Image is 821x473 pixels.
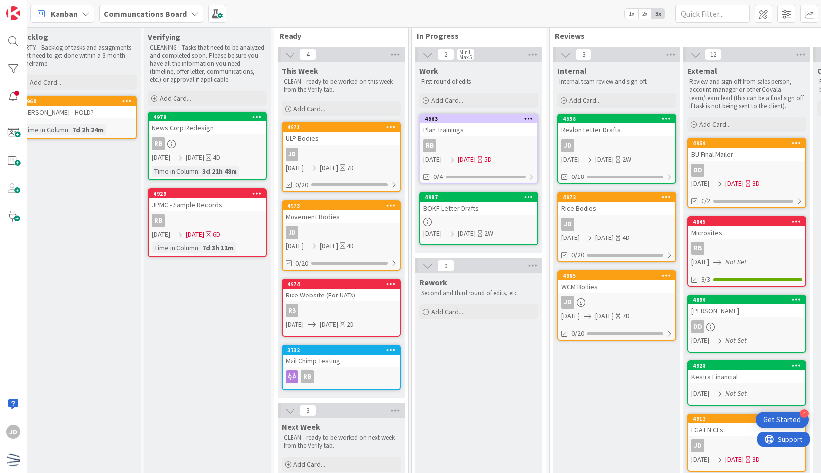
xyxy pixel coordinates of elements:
[691,388,709,399] span: [DATE]
[688,242,805,255] div: RB
[30,78,61,87] span: Add Card...
[484,154,492,165] div: 5D
[160,94,191,103] span: Add Card...
[283,201,400,223] div: 4973Movement Bodies
[689,78,804,110] p: Review and sign off from sales person, account manager or other Covala team/team lead (this can b...
[431,307,463,316] span: Add Card...
[152,242,198,253] div: Time in Column
[725,389,747,398] i: Not Set
[286,304,298,317] div: RB
[420,193,537,215] div: 4987BOKF Letter Drafts
[21,1,45,13] span: Support
[153,114,266,120] div: 4978
[569,96,601,105] span: Add Card...
[437,260,454,272] span: 0
[149,113,266,121] div: 4978
[688,217,805,226] div: 4845
[22,124,68,135] div: Time in Column
[295,180,308,190] span: 0/20
[688,148,805,161] div: BU Final Mailer
[687,295,806,353] a: 4890[PERSON_NAME]DD[DATE]Not Set
[691,320,704,333] div: DD
[558,139,675,152] div: JD
[152,137,165,150] div: RB
[284,78,399,94] p: CLEAN - ready to be worked on this week from the Verify tab.
[186,152,204,163] span: [DATE]
[687,66,717,76] span: External
[198,242,200,253] span: :
[282,422,320,432] span: Next Week
[19,97,136,118] div: 4960[PERSON_NAME] - HOLD?
[213,229,220,239] div: 6D
[558,115,675,136] div: 4958Revlon Letter Drafts
[286,226,298,239] div: JD
[693,218,805,225] div: 4845
[688,439,805,452] div: JD
[688,423,805,436] div: LGA FN CLs
[149,137,266,150] div: RB
[150,44,265,84] p: CLEANING - Tasks that need to be analyzed and completed soon. Please be sure you have all the inf...
[688,164,805,177] div: DD
[557,192,676,262] a: 4972Rice BodiesJD[DATE][DATE]4D0/20
[558,115,675,123] div: 4958
[149,214,266,227] div: RB
[425,116,537,122] div: 4963
[420,202,537,215] div: BOKF Letter Drafts
[693,140,805,147] div: 4959
[279,31,396,41] span: Ready
[558,193,675,202] div: 4972
[420,139,537,152] div: RB
[293,460,325,469] span: Add Card...
[283,132,400,145] div: ULP Bodies
[622,311,630,321] div: 7D
[423,139,436,152] div: RB
[51,8,78,20] span: Kanban
[420,193,537,202] div: 4987
[283,346,400,355] div: 3732
[19,97,136,106] div: 4960
[688,296,805,304] div: 4890
[419,192,538,245] a: 4987BOKF Letter Drafts[DATE][DATE]2W
[149,198,266,211] div: JPMC - Sample Records
[420,123,537,136] div: Plan Trainings
[283,355,400,367] div: Mail Chimp Testing
[752,454,760,465] div: 3D
[286,241,304,251] span: [DATE]
[557,66,586,76] span: Internal
[417,31,533,41] span: In Progress
[699,120,731,129] span: Add Card...
[725,257,747,266] i: Not Set
[200,166,239,177] div: 3d 21h 48m
[198,166,200,177] span: :
[423,154,442,165] span: [DATE]
[419,114,538,184] a: 4963Plan TrainingsRB[DATE][DATE]5D0/4
[701,196,710,206] span: 0/2
[283,226,400,239] div: JD
[283,370,400,383] div: RB
[287,281,400,288] div: 4974
[149,113,266,134] div: 4978News Corp Redesign
[561,296,574,309] div: JD
[563,194,675,201] div: 4972
[800,409,809,418] div: 4
[595,233,614,243] span: [DATE]
[23,98,136,105] div: 4960
[725,178,744,189] span: [DATE]
[693,362,805,369] div: 4928
[725,336,747,345] i: Not Set
[152,166,198,177] div: Time in Column
[687,360,806,406] a: 4928Kestra Financial[DATE]Not Set
[104,9,187,19] b: Communcations Board
[558,218,675,231] div: JD
[595,311,614,321] span: [DATE]
[283,346,400,367] div: 3732Mail Chimp Testing
[625,9,638,19] span: 1x
[286,148,298,161] div: JD
[558,271,675,293] div: 4965WCM Bodies
[687,138,806,208] a: 4959BU Final MailerDD[DATE][DATE]3D0/2
[705,49,722,60] span: 12
[688,139,805,148] div: 4959
[691,257,709,267] span: [DATE]
[283,210,400,223] div: Movement Bodies
[557,114,676,184] a: 4958Revlon Letter DraftsJD[DATE][DATE]2W0/18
